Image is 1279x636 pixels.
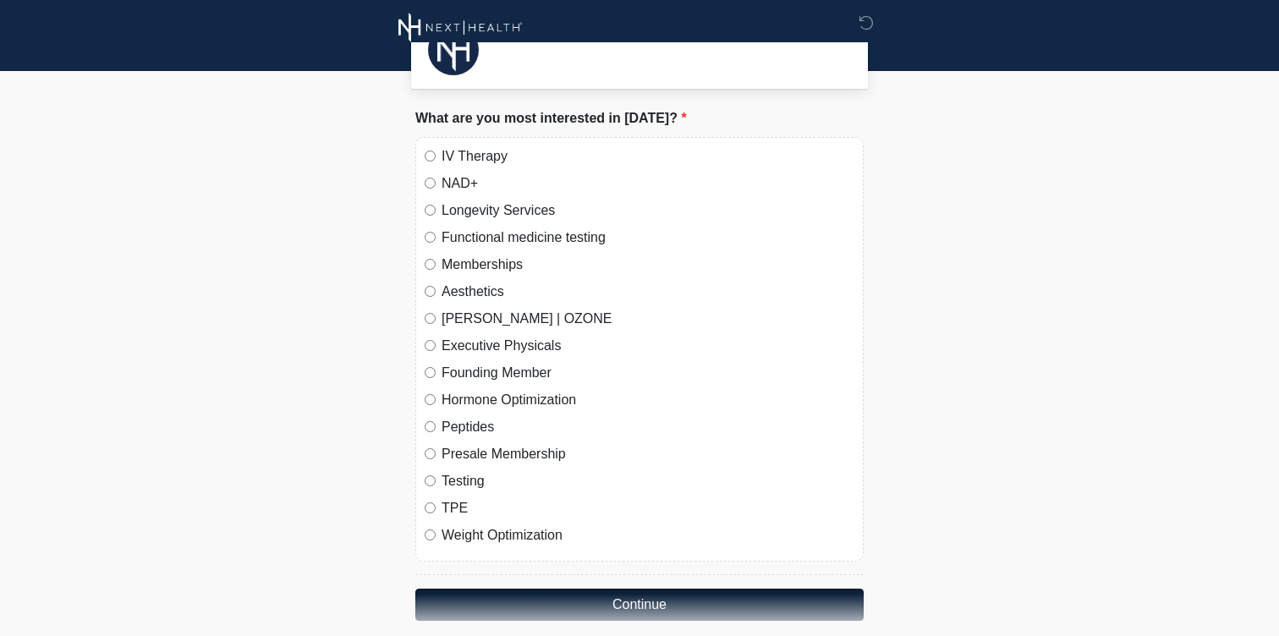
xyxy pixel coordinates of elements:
[442,444,854,464] label: Presale Membership
[442,173,854,194] label: NAD+
[442,363,854,383] label: Founding Member
[425,475,436,486] input: Testing
[442,200,854,221] label: Longevity Services
[425,502,436,513] input: TPE
[442,525,854,546] label: Weight Optimization
[425,151,436,162] input: IV Therapy
[425,232,436,243] input: Functional medicine testing
[425,259,436,270] input: Memberships
[442,336,854,356] label: Executive Physicals
[425,178,436,189] input: NAD+
[415,108,687,129] label: What are you most interested in [DATE]?
[425,286,436,297] input: Aesthetics
[442,417,854,437] label: Peptides
[425,448,436,459] input: Presale Membership
[442,146,854,167] label: IV Therapy
[398,13,523,42] img: Next Health Wellness Logo
[425,529,436,540] input: Weight Optimization
[425,394,436,405] input: Hormone Optimization
[425,340,436,351] input: Executive Physicals
[442,228,854,248] label: Functional medicine testing
[442,309,854,329] label: [PERSON_NAME] | OZONE
[425,313,436,324] input: [PERSON_NAME] | OZONE
[442,471,854,491] label: Testing
[442,282,854,302] label: Aesthetics
[442,390,854,410] label: Hormone Optimization
[442,255,854,275] label: Memberships
[425,367,436,378] input: Founding Member
[425,205,436,216] input: Longevity Services
[442,498,854,518] label: TPE
[415,589,864,621] button: Continue
[425,421,436,432] input: Peptides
